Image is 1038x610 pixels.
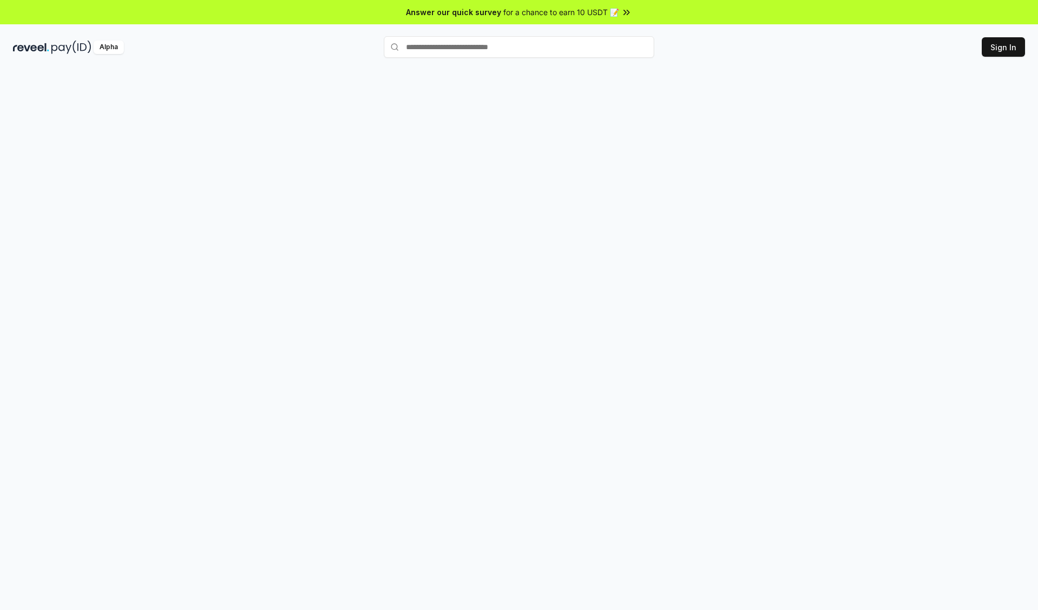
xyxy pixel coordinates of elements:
img: reveel_dark [13,41,49,54]
span: for a chance to earn 10 USDT 📝 [503,6,619,18]
span: Answer our quick survey [406,6,501,18]
div: Alpha [94,41,124,54]
img: pay_id [51,41,91,54]
button: Sign In [982,37,1025,57]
